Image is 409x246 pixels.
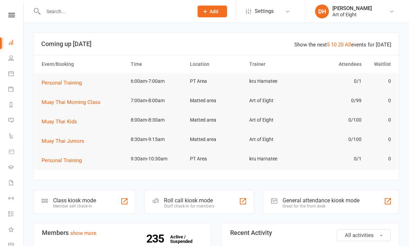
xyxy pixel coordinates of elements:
th: Waitlist [365,55,394,73]
td: 6:00am-7:00am [128,73,187,89]
td: Matted area [187,93,246,109]
td: 0 [365,131,394,148]
td: kru Harnatee [246,151,305,167]
button: Muay Thai Kids [42,117,82,126]
td: 0 [365,73,394,89]
div: [PERSON_NAME] [332,5,372,11]
td: 0/100 [305,112,365,128]
td: Art of Eight [246,93,305,109]
button: All activities [337,229,391,241]
h3: Coming up [DATE] [41,41,391,47]
div: Great for the front desk [282,204,359,209]
td: 0/100 [305,131,365,148]
div: General attendance kiosk mode [282,197,359,204]
td: 0 [365,93,394,109]
div: Staff check-in for members [164,204,214,209]
a: Dashboard [8,35,24,51]
a: Calendar [8,67,24,82]
button: Muay Thai Morning Class [42,98,105,106]
h3: Members [42,229,202,236]
a: 10 [331,42,337,48]
a: 5 [327,42,330,48]
td: 8:00am-8:30am [128,112,187,128]
th: Time [128,55,187,73]
td: Art of Eight [246,112,305,128]
td: Matted area [187,112,246,128]
div: Art of Eight [332,11,372,18]
td: 0 [365,112,394,128]
a: show more [70,230,96,236]
span: Settings [255,3,274,19]
th: Location [187,55,246,73]
th: Trainer [246,55,305,73]
button: Muay Thai Juniors [42,137,89,145]
td: PT Area [187,151,246,167]
a: People [8,51,24,67]
span: Muay Thai Kids [42,118,77,125]
span: Muay Thai Morning Class [42,99,101,105]
input: Search... [41,7,189,16]
button: Personal Training [42,156,87,165]
span: Personal Training [42,157,82,164]
td: Matted area [187,131,246,148]
th: Event/Booking [38,55,128,73]
a: Reports [8,98,24,113]
a: Payments [8,82,24,98]
th: Attendees [305,55,365,73]
span: Muay Thai Juniors [42,138,84,144]
div: Show the next events for [DATE] [294,41,391,49]
td: PT Area [187,73,246,89]
strong: 235 [146,234,167,244]
td: 0 [365,151,394,167]
td: 0/1 [305,151,365,167]
span: Personal Training [42,80,82,86]
div: DH [315,5,329,18]
h3: Recent Activity [230,229,391,236]
td: 0/1 [305,73,365,89]
span: All activities [345,232,374,238]
span: Add [210,9,218,14]
a: 20 [338,42,343,48]
a: What's New [8,222,24,238]
td: kru Harnatee [246,73,305,89]
div: Class kiosk mode [53,197,96,204]
a: All [345,42,351,48]
div: Roll call kiosk mode [164,197,214,204]
td: 8:30am-9:15am [128,131,187,148]
td: Art of Eight [246,131,305,148]
a: Product Sales [8,144,24,160]
div: Member self check-in [53,204,96,209]
td: 0/99 [305,93,365,109]
button: Personal Training [42,79,87,87]
td: 7:00am-8:00am [128,93,187,109]
button: Add [198,6,227,17]
td: 9:30am-10:30am [128,151,187,167]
